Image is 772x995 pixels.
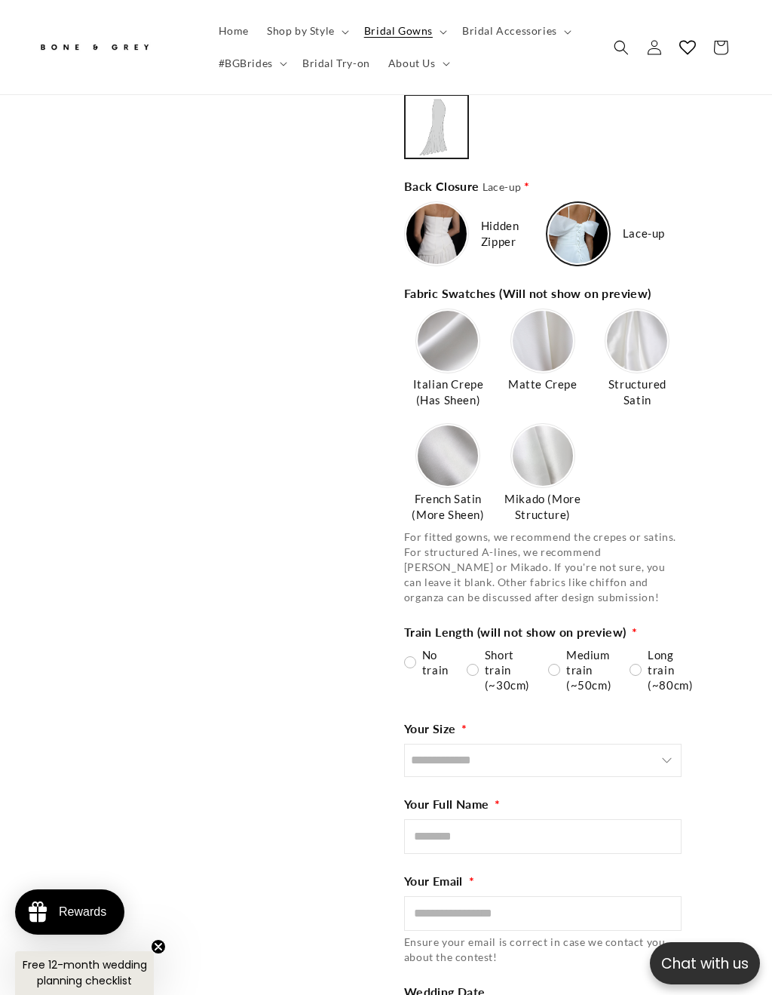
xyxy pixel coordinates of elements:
span: Train Length (will not show on preview) [404,623,630,641]
span: Structured Satin [593,376,682,408]
span: No train [422,647,449,677]
img: https://cdn.shopify.com/s/files/1/0750/3832/7081/files/3-Matte-Crepe_80be2520-7567-4bc4-80bf-3eeb... [513,311,573,371]
img: https://cdn.shopify.com/s/files/1/0750/3832/7081/files/mermaid_-_back_8f2adfb6-856d-4983-8df9-3d3... [407,97,466,156]
a: Bridal Try-on [293,47,379,78]
span: Your Size [404,720,459,738]
input: Email [404,896,682,931]
input: Full Name [404,819,682,854]
summary: Search [605,30,638,63]
div: Free 12-month wedding planning checklistClose teaser [15,951,154,995]
span: For fitted gowns, we recommend the crepes or satins. For structured A-lines, we recommend [PERSON... [404,530,676,603]
button: Open chatbox [650,942,760,984]
span: Italian Crepe (Has Sheen) [404,376,492,408]
span: Long train (~80cm) [648,647,693,693]
summary: About Us [379,47,456,78]
span: Ensure your email is correct in case we contact you about the contest! [404,935,666,963]
img: https://cdn.shopify.com/s/files/1/0750/3832/7081/files/1-Italian-Crepe_995fc379-4248-4617-84cd-83... [418,311,478,371]
img: Bone and Grey Bridal [38,35,151,60]
img: https://cdn.shopify.com/s/files/1/0750/3832/7081/files/Closure-lace-up.jpg?v=1756370613 [549,204,608,263]
span: Shop by Style [267,24,335,38]
span: About Us [388,56,436,69]
span: Lace-up [623,226,665,241]
a: Home [210,15,258,47]
span: Bridal Gowns [364,24,433,38]
img: https://cdn.shopify.com/s/files/1/0750/3832/7081/files/Closure-zipper.png?v=1756370614 [406,204,467,264]
button: Close teaser [151,939,166,954]
span: Hidden Zipper [481,218,540,250]
span: Free 12-month wedding planning checklist [23,957,147,988]
span: Short train (~30cm) [485,647,530,693]
span: Home [219,24,249,38]
span: Lace-up [482,180,522,193]
span: Fabric Swatches (Will not show on preview) [404,284,654,302]
img: https://cdn.shopify.com/s/files/1/0750/3832/7081/files/2-French-Satin_e30a17c1-17c2-464b-8a17-b37... [418,425,478,486]
span: Back Closure [404,177,522,195]
span: Bridal Try-on [302,56,370,69]
img: https://cdn.shopify.com/s/files/1/0750/3832/7081/files/4-Satin.jpg?v=1756368085 [607,311,667,371]
img: https://cdn.shopify.com/s/files/1/0750/3832/7081/files/5-Mikado.jpg?v=1756368359 [513,425,573,486]
summary: Bridal Gowns [355,15,453,47]
span: Bridal Accessories [462,24,557,38]
summary: #BGBrides [210,47,293,78]
div: Rewards [59,905,106,919]
p: Chat with us [650,953,760,975]
span: French Satin (More Sheen) [404,491,492,523]
span: #BGBrides [219,56,273,69]
input: Size [404,744,682,777]
span: Your Full Name [404,795,492,813]
summary: Shop by Style [258,15,355,47]
span: Mikado (More Structure) [498,491,587,523]
a: Bone and Grey Bridal [32,29,195,65]
span: Medium train (~50cm) [566,647,611,693]
span: Matte Crepe [506,376,580,392]
span: Your Email [404,872,466,890]
summary: Bridal Accessories [453,15,577,47]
